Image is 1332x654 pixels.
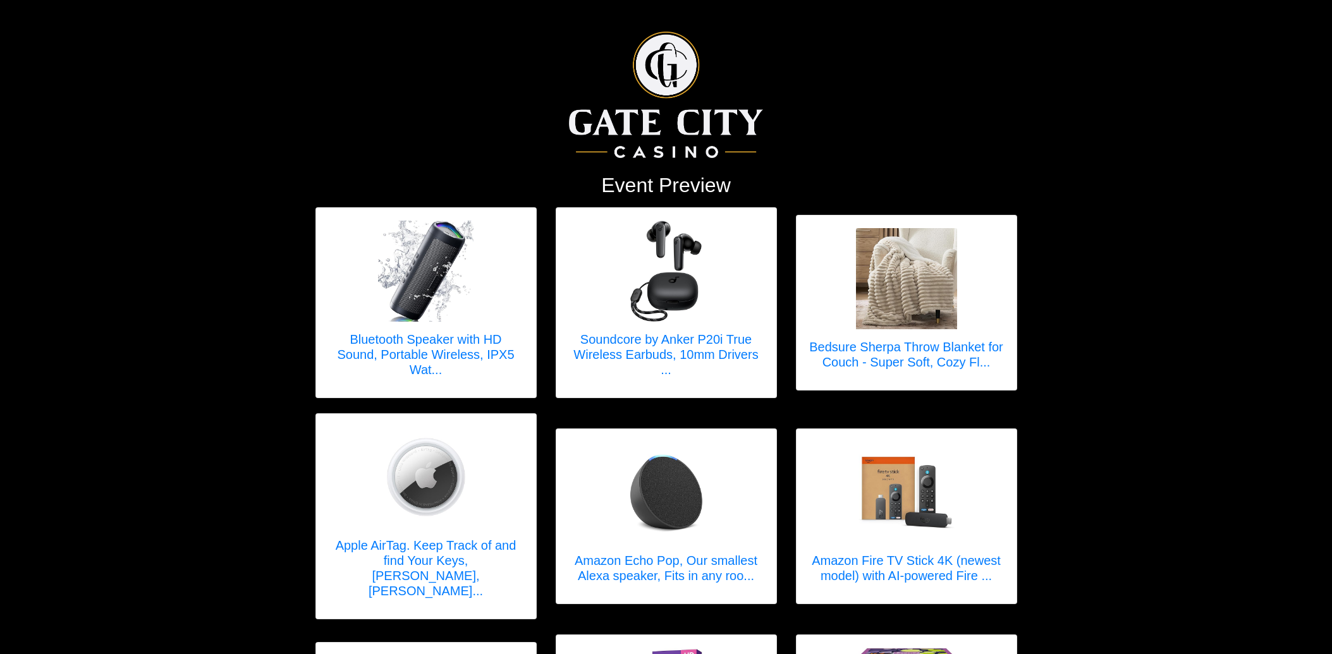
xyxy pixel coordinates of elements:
a: Apple AirTag. Keep Track of and find Your Keys, Wallet, Luggage, Backpack, and More. Simple one-t... [329,427,523,606]
h5: Amazon Echo Pop, Our smallest Alexa speaker, Fits in any roo... [569,553,764,583]
img: Amazon Echo Pop, Our smallest Alexa speaker, Fits in any room, Charcoal [616,442,717,543]
h2: Event Preview [315,173,1017,197]
h5: Bedsure Sherpa Throw Blanket for Couch - Super Soft, Cozy Fl... [809,339,1004,370]
img: Amazon Fire TV Stick 4K (newest model) with AI-powered Fire TV Search, Wi-Fi 6, stream over 1.8 m... [856,442,957,543]
img: Bedsure Sherpa Throw Blanket for Couch - Super Soft, Cozy Fleece Thick Warm Blanket for Winter, G... [856,228,957,329]
h5: Amazon Fire TV Stick 4K (newest model) with AI-powered Fire ... [809,553,1004,583]
a: Bluetooth Speaker with HD Sound, Portable Wireless, IPX5 Waterproof, Up to 20H Playtime, TWS Pair... [329,221,523,385]
a: Amazon Echo Pop, Our smallest Alexa speaker, Fits in any room, Charcoal Amazon Echo Pop, Our smal... [569,442,764,591]
h5: Soundcore by Anker P20i True Wireless Earbuds, 10mm Drivers ... [569,332,764,377]
a: Bedsure Sherpa Throw Blanket for Couch - Super Soft, Cozy Fleece Thick Warm Blanket for Winter, G... [809,228,1004,377]
h5: Apple AirTag. Keep Track of and find Your Keys, [PERSON_NAME], [PERSON_NAME]... [329,538,523,598]
img: Bluetooth Speaker with HD Sound, Portable Wireless, IPX5 Waterproof, Up to 20H Playtime, TWS Pair... [376,221,477,322]
a: Amazon Fire TV Stick 4K (newest model) with AI-powered Fire TV Search, Wi-Fi 6, stream over 1.8 m... [809,442,1004,591]
img: Soundcore by Anker P20i True Wireless Earbuds, 10mm Drivers with Big Bass, Bluetooth 5.3, 30H Lon... [616,221,717,322]
a: Soundcore by Anker P20i True Wireless Earbuds, 10mm Drivers with Big Bass, Bluetooth 5.3, 30H Lon... [569,221,764,385]
img: Logo [569,32,763,158]
img: Apple AirTag. Keep Track of and find Your Keys, Wallet, Luggage, Backpack, and More. Simple one-t... [376,427,477,528]
h5: Bluetooth Speaker with HD Sound, Portable Wireless, IPX5 Wat... [329,332,523,377]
